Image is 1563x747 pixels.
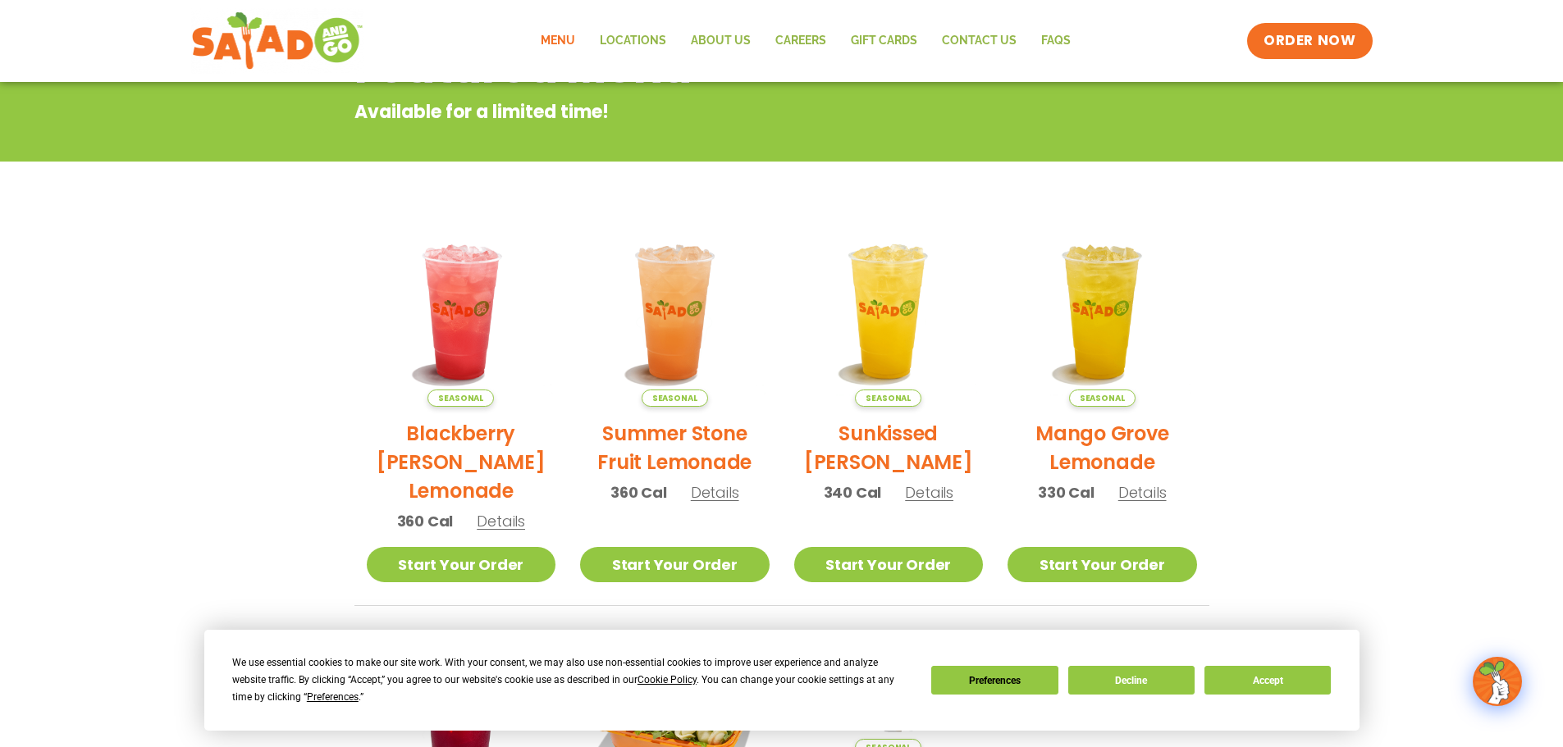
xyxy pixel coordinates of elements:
span: Details [477,511,525,531]
a: Contact Us [930,22,1029,60]
a: ORDER NOW [1247,23,1372,59]
img: wpChatIcon [1474,658,1520,704]
span: Seasonal [427,389,494,407]
span: Details [691,482,739,503]
nav: Menu [528,22,1083,60]
span: Details [905,482,953,503]
div: We use essential cookies to make our site work. With your consent, we may also use non-essential ... [232,654,912,706]
h2: Summer Stone Fruit Lemonade [580,419,770,476]
span: 340 Cal [824,481,882,503]
a: Start Your Order [794,547,984,582]
button: Decline [1068,666,1195,695]
a: Start Your Order [1008,547,1197,582]
span: Seasonal [855,389,921,407]
button: Preferences [931,666,1058,695]
div: Cookie Consent Prompt [204,630,1360,731]
a: GIFT CARDS [839,22,930,60]
span: Preferences [307,691,359,703]
span: Cookie Policy [638,674,697,686]
span: ORDER NOW [1264,31,1355,51]
a: Menu [528,22,587,60]
a: FAQs [1029,22,1083,60]
h2: Mango Grove Lemonade [1008,419,1197,476]
span: Seasonal [1069,389,1136,407]
img: new-SAG-logo-768×292 [191,8,364,74]
img: Product photo for Summer Stone Fruit Lemonade [580,217,770,407]
button: Accept [1204,666,1331,695]
img: Product photo for Blackberry Bramble Lemonade [367,217,556,407]
h2: Sunkissed [PERSON_NAME] [794,419,984,476]
span: 330 Cal [1038,481,1095,503]
a: Start Your Order [580,547,770,582]
a: Start Your Order [367,547,556,582]
img: Product photo for Mango Grove Lemonade [1008,217,1197,407]
p: Available for a limited time! [354,98,1077,125]
span: Seasonal [642,389,708,407]
a: About Us [679,22,763,60]
span: 360 Cal [610,481,667,503]
span: Details [1118,482,1167,503]
a: Locations [587,22,679,60]
h2: Blackberry [PERSON_NAME] Lemonade [367,419,556,505]
img: Product photo for Sunkissed Yuzu Lemonade [794,217,984,407]
a: Careers [763,22,839,60]
span: 360 Cal [397,510,454,532]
